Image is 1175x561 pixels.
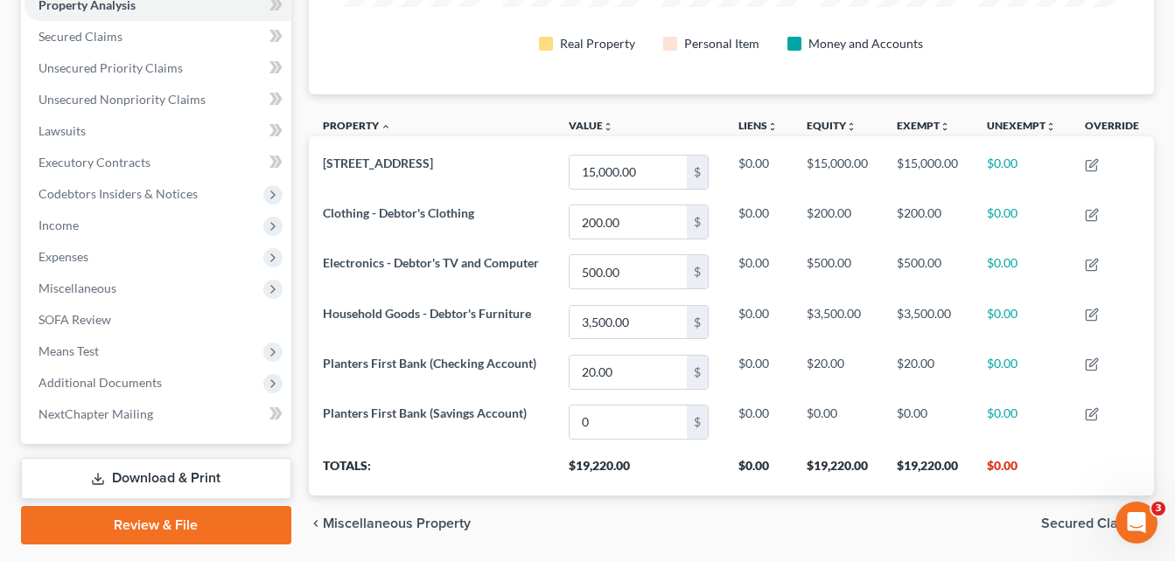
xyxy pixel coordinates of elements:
[569,119,613,132] a: Valueunfold_more
[724,197,793,247] td: $0.00
[560,35,635,52] div: Real Property
[323,516,471,530] span: Miscellaneous Property
[38,280,116,295] span: Miscellaneous
[767,121,778,132] i: unfold_more
[724,247,793,297] td: $0.00
[24,115,291,147] a: Lawsuits
[793,247,883,297] td: $500.00
[1041,516,1154,530] button: Secured Claims chevron_right
[987,119,1056,132] a: Unexemptunfold_more
[793,447,883,495] th: $19,220.00
[793,397,883,447] td: $0.00
[738,119,778,132] a: Liensunfold_more
[724,397,793,447] td: $0.00
[24,52,291,84] a: Unsecured Priority Claims
[24,304,291,336] a: SOFA Review
[1071,108,1154,148] th: Override
[323,119,391,132] a: Property expand_less
[724,147,793,197] td: $0.00
[309,516,471,530] button: chevron_left Miscellaneous Property
[724,447,793,495] th: $0.00
[687,306,708,339] div: $
[973,247,1071,297] td: $0.00
[883,147,973,197] td: $15,000.00
[24,398,291,430] a: NextChapter Mailing
[940,121,950,132] i: unfold_more
[555,447,724,495] th: $19,220.00
[1046,121,1056,132] i: unfold_more
[724,297,793,347] td: $0.00
[38,343,99,358] span: Means Test
[973,397,1071,447] td: $0.00
[793,297,883,347] td: $3,500.00
[323,306,531,321] span: Household Goods - Debtor's Furniture
[724,347,793,397] td: $0.00
[323,356,536,371] span: Planters First Bank (Checking Account)
[570,156,687,189] input: 0.00
[323,255,539,270] span: Electronics - Debtor's TV and Computer
[38,406,153,421] span: NextChapter Mailing
[38,123,86,138] span: Lawsuits
[38,92,206,107] span: Unsecured Nonpriority Claims
[309,447,556,495] th: Totals:
[570,255,687,288] input: 0.00
[38,249,88,264] span: Expenses
[323,156,433,170] span: [STREET_ADDRESS]
[323,405,527,420] span: Planters First Bank (Savings Account)
[687,405,708,439] div: $
[687,156,708,189] div: $
[687,255,708,288] div: $
[570,306,687,339] input: 0.00
[570,205,687,239] input: 0.00
[807,119,857,132] a: Equityunfold_more
[883,397,973,447] td: $0.00
[1041,516,1140,530] span: Secured Claims
[883,347,973,397] td: $20.00
[793,347,883,397] td: $20.00
[687,356,708,389] div: $
[973,447,1071,495] th: $0.00
[38,186,198,201] span: Codebtors Insiders & Notices
[973,197,1071,247] td: $0.00
[38,375,162,390] span: Additional Documents
[21,458,291,499] a: Download & Print
[603,121,613,132] i: unfold_more
[684,35,759,52] div: Personal Item
[973,147,1071,197] td: $0.00
[973,297,1071,347] td: $0.00
[309,516,323,530] i: chevron_left
[793,147,883,197] td: $15,000.00
[883,247,973,297] td: $500.00
[381,121,391,132] i: expand_less
[973,347,1071,397] td: $0.00
[687,205,708,239] div: $
[38,60,183,75] span: Unsecured Priority Claims
[570,356,687,389] input: 0.00
[21,506,291,544] a: Review & File
[883,297,973,347] td: $3,500.00
[38,29,122,44] span: Secured Claims
[808,35,923,52] div: Money and Accounts
[883,447,973,495] th: $19,220.00
[570,405,687,439] input: 0.00
[1116,502,1158,544] iframe: Intercom live chat
[38,312,111,327] span: SOFA Review
[1151,502,1165,516] span: 3
[38,218,79,232] span: Income
[24,147,291,178] a: Executory Contracts
[24,84,291,115] a: Unsecured Nonpriority Claims
[38,155,150,170] span: Executory Contracts
[323,205,474,220] span: Clothing - Debtor's Clothing
[846,121,857,132] i: unfold_more
[24,21,291,52] a: Secured Claims
[897,119,950,132] a: Exemptunfold_more
[883,197,973,247] td: $200.00
[793,197,883,247] td: $200.00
